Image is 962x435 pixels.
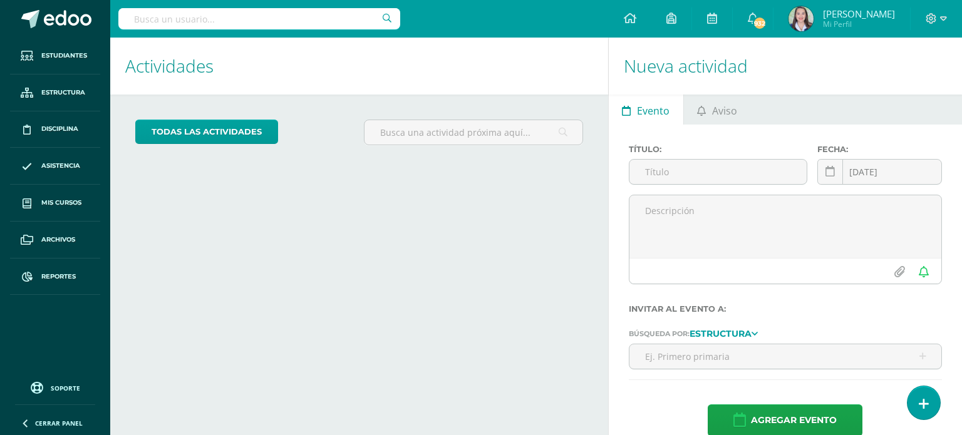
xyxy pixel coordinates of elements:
span: Mis cursos [41,198,81,208]
input: Fecha de entrega [818,160,941,184]
span: Aviso [712,96,737,126]
span: Reportes [41,272,76,282]
label: Invitar al evento a: [629,304,942,314]
label: Título: [629,145,807,154]
a: Reportes [10,258,100,295]
strong: Estructura [690,328,752,339]
a: Evento [609,95,683,125]
span: Cerrar panel [35,419,83,427]
h1: Nueva actividad [624,38,947,95]
span: Disciplina [41,124,78,134]
input: Ej. Primero primaria [629,344,941,369]
span: Estructura [41,88,85,98]
label: Fecha: [817,145,942,154]
span: Evento [637,96,670,126]
span: Asistencia [41,161,80,171]
span: [PERSON_NAME] [823,8,895,20]
a: Estructura [10,74,100,111]
a: Mis cursos [10,185,100,222]
a: Aviso [684,95,751,125]
span: Mi Perfil [823,19,895,29]
img: 1ce4f04f28ed9ad3a58b77722272eac1.png [789,6,814,31]
input: Busca una actividad próxima aquí... [365,120,582,145]
span: Archivos [41,235,75,245]
a: todas las Actividades [135,120,278,144]
a: Archivos [10,222,100,258]
input: Título [629,160,807,184]
input: Busca un usuario... [118,8,400,29]
span: 932 [753,16,767,30]
span: Estudiantes [41,51,87,61]
span: Búsqueda por: [629,329,690,338]
a: Estructura [690,329,758,337]
a: Asistencia [10,148,100,185]
a: Estudiantes [10,38,100,74]
a: Disciplina [10,111,100,148]
span: Soporte [51,384,80,392]
h1: Actividades [125,38,593,95]
a: Soporte [15,379,95,396]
